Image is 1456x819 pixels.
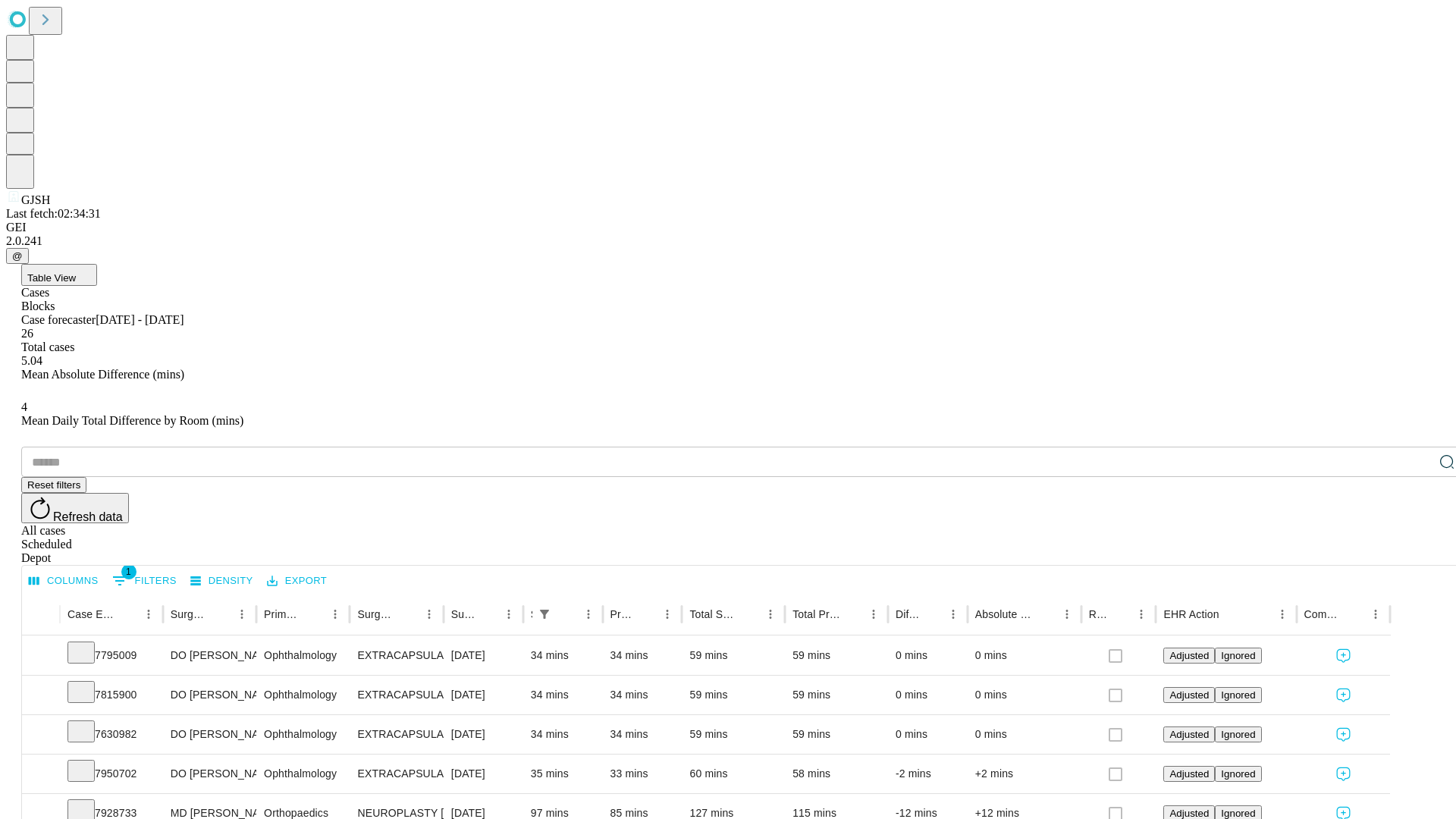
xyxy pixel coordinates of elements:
span: Mean Absolute Difference (mins) [21,368,184,381]
div: Ophthalmology [264,755,342,793]
div: [DATE] [451,755,516,793]
div: GEI [6,221,1450,234]
button: Refresh data [21,493,129,523]
button: Sort [477,604,498,625]
button: Adjusted [1163,648,1215,664]
span: Ignored [1221,729,1255,740]
button: Sort [210,604,231,625]
div: 0 mins [896,636,960,675]
button: Sort [557,604,578,625]
div: 2.0.241 [6,234,1450,248]
button: Menu [1131,604,1152,625]
button: Adjusted [1163,726,1215,742]
button: Menu [419,604,440,625]
div: 0 mins [896,676,960,714]
span: Ignored [1221,689,1255,701]
button: Expand [30,722,52,748]
div: EXTRACAPSULAR CATARACT REMOVAL WITH [MEDICAL_DATA] [357,636,435,675]
div: Case Epic Id [67,608,115,620]
span: Adjusted [1169,650,1209,661]
span: Total cases [21,340,74,353]
button: Show filters [108,569,180,593]
div: 33 mins [610,755,675,793]
span: Refresh data [53,510,123,523]
span: Reset filters [27,479,80,491]
span: Adjusted [1169,689,1209,701]
div: DO [PERSON_NAME] [171,755,249,793]
button: Menu [578,604,599,625]
button: Sort [739,604,760,625]
div: Ophthalmology [264,676,342,714]
span: Table View [27,272,76,284]
button: Menu [325,604,346,625]
button: Menu [1056,604,1078,625]
span: Ignored [1221,768,1255,780]
button: Ignored [1215,766,1261,782]
button: Sort [117,604,138,625]
div: EHR Action [1163,608,1219,620]
div: EXTRACAPSULAR CATARACT REMOVAL WITH [MEDICAL_DATA] [357,676,435,714]
button: Export [263,570,331,593]
div: Surgeon Name [171,608,209,620]
div: 59 mins [792,715,880,754]
div: Predicted In Room Duration [610,608,635,620]
div: 34 mins [531,715,595,754]
button: Sort [1221,604,1242,625]
div: [DATE] [451,715,516,754]
button: Ignored [1215,687,1261,703]
span: Mean Daily Total Difference by Room (mins) [21,414,243,427]
span: 26 [21,327,33,340]
div: 7795009 [67,636,155,675]
button: @ [6,248,29,264]
div: DO [PERSON_NAME] [171,636,249,675]
div: Primary Service [264,608,302,620]
button: Expand [30,643,52,670]
span: Case forecaster [21,313,96,326]
button: Ignored [1215,648,1261,664]
button: Sort [635,604,657,625]
div: Resolved in EHR [1089,608,1109,620]
div: DO [PERSON_NAME] [171,676,249,714]
button: Sort [303,604,325,625]
div: Ophthalmology [264,636,342,675]
div: 34 mins [610,636,675,675]
div: 0 mins [975,636,1074,675]
div: Difference [896,608,920,620]
div: 59 mins [689,636,777,675]
span: GJSH [21,193,50,206]
div: [DATE] [451,676,516,714]
span: Adjusted [1169,729,1209,740]
button: Expand [30,761,52,788]
div: +2 mins [975,755,1074,793]
button: Menu [943,604,964,625]
button: Sort [842,604,863,625]
div: 60 mins [689,755,777,793]
button: Select columns [25,570,102,593]
button: Sort [1344,604,1365,625]
span: Adjusted [1169,808,1209,819]
div: DO [PERSON_NAME] [171,715,249,754]
span: 1 [121,564,136,579]
span: 4 [21,400,27,413]
div: 0 mins [896,715,960,754]
div: 34 mins [531,636,595,675]
button: Menu [1272,604,1293,625]
div: 59 mins [689,676,777,714]
div: 7815900 [67,676,155,714]
div: 1 active filter [534,604,555,625]
div: Ophthalmology [264,715,342,754]
div: 58 mins [792,755,880,793]
button: Table View [21,264,97,286]
button: Adjusted [1163,766,1215,782]
button: Menu [231,604,253,625]
span: Ignored [1221,808,1255,819]
button: Show filters [534,604,555,625]
button: Sort [397,604,419,625]
div: 59 mins [792,636,880,675]
div: EXTRACAPSULAR CATARACT REMOVAL WITH [MEDICAL_DATA] [357,755,435,793]
div: Surgery Name [357,608,395,620]
div: 7630982 [67,715,155,754]
button: Expand [30,682,52,709]
div: Total Scheduled Duration [689,608,737,620]
div: 34 mins [531,676,595,714]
